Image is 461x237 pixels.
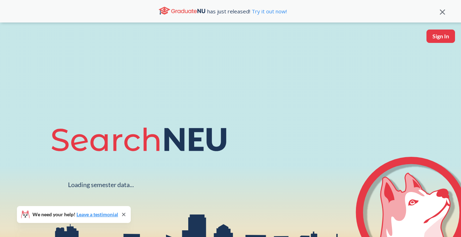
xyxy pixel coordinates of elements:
a: sandbox logo [7,30,24,53]
span: We need your help! [32,212,118,217]
span: has just released! [207,7,287,15]
a: Leave a testimonial [76,211,118,217]
a: Try it out now! [250,8,287,15]
div: Loading semester data... [68,181,134,189]
img: sandbox logo [7,30,24,51]
button: Sign In [426,30,455,43]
